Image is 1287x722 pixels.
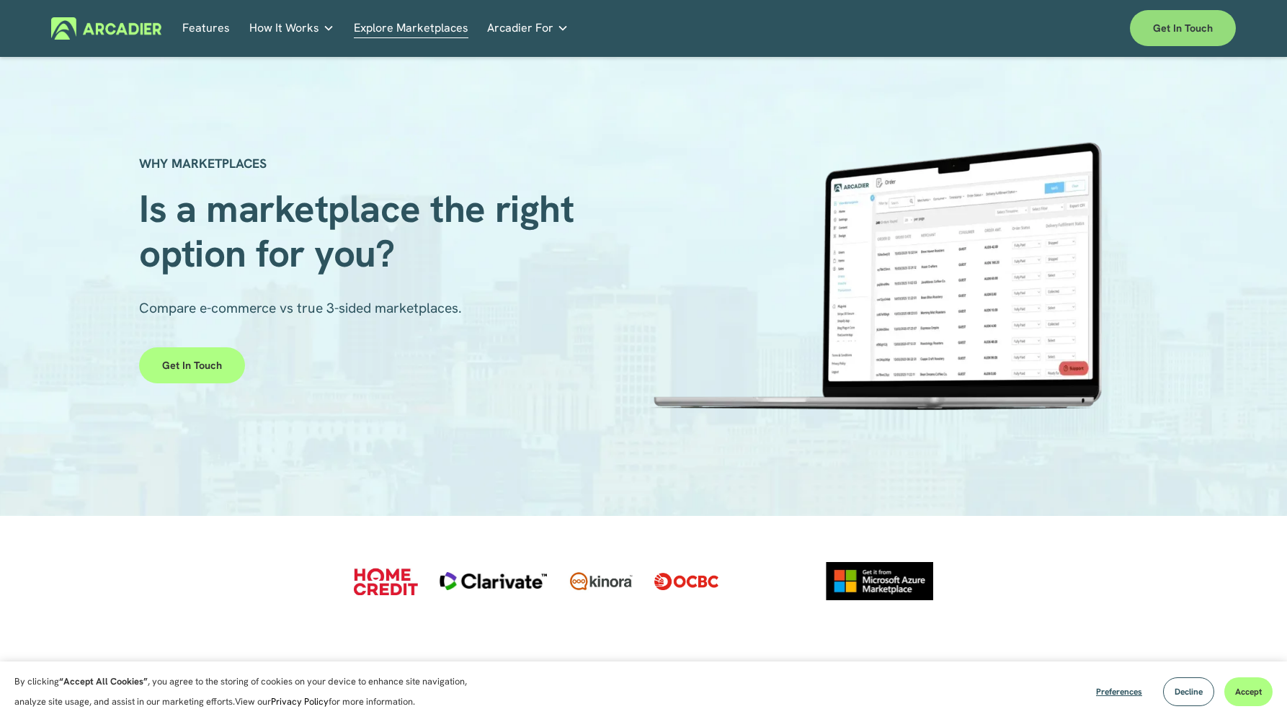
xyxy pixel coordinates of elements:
a: Features [182,17,230,40]
div: Widget de chat [1215,653,1287,722]
span: How It Works [249,18,319,38]
button: Preferences [1085,677,1153,706]
strong: “Accept All Cookies” [59,675,148,687]
button: Decline [1163,677,1214,706]
a: Privacy Policy [271,695,329,708]
strong: WHY MARKETPLACES [139,155,267,171]
span: Arcadier For [487,18,553,38]
a: folder dropdown [487,17,569,40]
a: folder dropdown [249,17,334,40]
span: Compare e-commerce vs true 3-sided marketplaces. [139,299,462,317]
span: Is a marketplace the right option for you? [139,184,584,278]
p: By clicking , you agree to the storing of cookies on your device to enhance site navigation, anal... [14,672,483,712]
img: Arcadier [51,17,161,40]
a: Explore Marketplaces [354,17,468,40]
a: Get in touch [139,347,245,383]
span: Decline [1175,686,1203,698]
span: Preferences [1096,686,1142,698]
a: Get in touch [1130,10,1236,46]
iframe: Chat Widget [1215,653,1287,722]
